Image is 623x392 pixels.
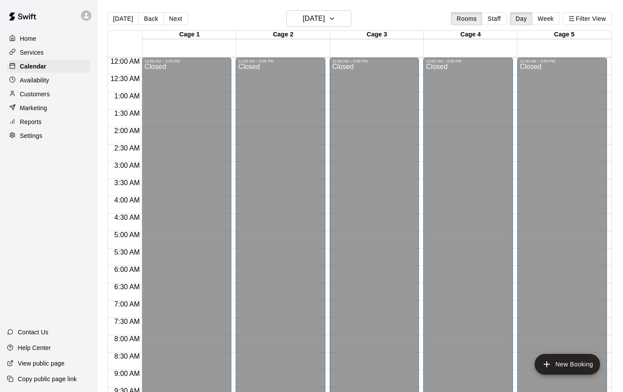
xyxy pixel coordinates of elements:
p: Customers [20,90,50,98]
span: 2:30 AM [112,144,142,152]
div: Cage 3 [330,31,424,39]
button: add [535,354,600,375]
button: Day [510,12,532,25]
span: 6:30 AM [112,283,142,291]
span: 5:30 AM [112,248,142,256]
p: Help Center [18,343,51,352]
a: Reports [7,115,91,128]
a: Availability [7,74,91,87]
a: Home [7,32,91,45]
a: Services [7,46,91,59]
a: Customers [7,88,91,101]
div: Cage 2 [236,31,330,39]
div: 12:00 AM – 3:00 PM [144,59,229,63]
div: 12:00 AM – 3:00 PM [332,59,417,63]
p: Home [20,34,36,43]
p: Calendar [20,62,46,71]
span: 12:30 AM [108,75,142,82]
div: Cage 1 [143,31,236,39]
span: 7:00 AM [112,301,142,308]
span: 7:30 AM [112,318,142,325]
span: 8:00 AM [112,335,142,343]
button: [DATE] [286,10,351,27]
a: Calendar [7,60,91,73]
span: 1:30 AM [112,110,142,117]
button: Back [138,12,164,25]
p: Contact Us [18,328,49,336]
p: Reports [20,118,42,126]
span: 12:00 AM [108,58,142,65]
span: 9:00 AM [112,370,142,377]
div: Cage 4 [424,31,517,39]
button: Staff [482,12,506,25]
div: 12:00 AM – 3:00 PM [520,59,604,63]
button: Week [532,12,559,25]
span: 4:30 AM [112,214,142,221]
div: Cage 5 [517,31,611,39]
p: View public page [18,359,65,368]
p: Marketing [20,104,47,112]
a: Settings [7,129,91,142]
div: 12:00 AM – 3:00 PM [426,59,510,63]
p: Services [20,48,44,57]
span: 2:00 AM [112,127,142,134]
span: 6:00 AM [112,266,142,273]
button: Next [163,12,188,25]
span: 8:30 AM [112,353,142,360]
p: Availability [20,76,49,85]
button: Rooms [451,12,482,25]
a: Marketing [7,101,91,114]
span: 3:30 AM [112,179,142,186]
button: Filter View [563,12,611,25]
span: 1:00 AM [112,92,142,100]
button: [DATE] [107,12,139,25]
div: 12:00 AM – 3:00 PM [238,59,323,63]
span: 3:00 AM [112,162,142,169]
p: Copy public page link [18,375,77,383]
span: 5:00 AM [112,231,142,238]
h6: [DATE] [303,13,325,25]
span: 4:00 AM [112,196,142,204]
p: Settings [20,131,42,140]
